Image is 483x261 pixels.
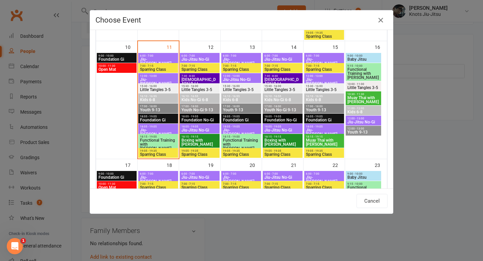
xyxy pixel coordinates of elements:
[306,125,343,128] span: 18:05 - 19:05
[306,54,343,57] span: 6:00 - 7:00
[140,172,177,175] span: 6:00 - 7:00
[264,64,301,67] span: 7:00 - 7:15
[140,118,177,122] span: Foundation Gi
[181,64,218,67] span: 7:00 - 7:15
[306,34,343,38] span: Sparring Class
[98,175,135,179] span: Foundation Gi
[264,95,301,98] span: 16:10 - 16:55
[306,175,343,183] span: Jiu-[PERSON_NAME]
[264,115,301,118] span: 18:05 - 19:05
[98,67,135,71] span: Open Mat
[223,125,260,128] span: 18:05 - 19:05
[347,175,380,179] span: Baby Jitsu
[347,107,380,110] span: 11:00 - 12:00
[223,182,260,185] span: 7:00 - 7:15
[223,175,260,183] span: Jiu-[PERSON_NAME]
[125,41,137,52] div: 10
[347,83,380,86] span: 10:00 - 11:00
[223,149,260,152] span: 19:05 - 19:35
[181,75,218,78] span: 7:30 - 8:30
[140,85,177,88] span: 15:30 - 16:00
[264,128,301,132] span: Jiu-Jitsu No-Gi
[250,159,262,170] div: 20
[125,159,137,170] div: 17
[306,182,343,185] span: 7:00 - 7:15
[264,75,301,78] span: 7:30 - 8:30
[140,108,177,112] span: Youth 9-13
[223,78,260,82] span: Jiu-Jitsu No-Gi
[347,110,380,114] span: Kids 6-8
[264,125,301,128] span: 18:05 - 19:05
[140,175,177,183] span: Jiu-[PERSON_NAME]
[306,75,343,78] span: 12:00 - 13:00
[98,182,135,185] span: 10:00 - 11:30
[140,105,177,108] span: 17:00 - 18:00
[347,67,380,80] span: Functional Training with [PERSON_NAME]
[181,88,218,92] span: Little Tangles 3-5
[264,182,301,185] span: 7:00 - 7:15
[264,175,301,179] span: Jiu-Jitsu No-Gi
[306,31,343,34] span: 19:05 - 19:35
[223,108,260,112] span: Youth 9-13
[140,125,177,128] span: 18:05 - 19:05
[95,16,388,24] h4: Choose Event
[181,182,218,185] span: 7:00 - 7:15
[223,135,260,138] span: 18:15 - 19:00
[250,41,262,52] div: 13
[306,118,343,122] span: Foundation Gi
[264,152,301,156] span: Sparring Class
[181,185,218,190] span: Sparring Class
[375,41,387,52] div: 16
[306,95,343,98] span: 16:10 - 16:55
[167,41,179,52] div: 11
[181,172,218,175] span: 6:00 - 7:00
[264,78,301,86] span: [DEMOGRAPHIC_DATA] BJJ
[306,128,343,136] span: Jiu-[PERSON_NAME]
[140,138,177,150] span: Functional Training with [PERSON_NAME]
[347,127,380,130] span: 12:00 - 13:00
[140,95,177,98] span: 16:10 - 16:55
[306,85,343,88] span: 15:30 - 16:00
[333,159,345,170] div: 22
[375,15,386,26] button: Close
[264,135,301,138] span: 18:15 - 19:15
[347,93,380,96] span: 10:30 - 11:30
[223,138,260,150] span: Functional Training with [PERSON_NAME]
[223,152,260,156] span: Sparring Class
[181,118,218,122] span: Foundation No-Gi
[181,95,218,98] span: 16:10 - 16:55
[98,54,135,57] span: 9:00 - 10:00
[347,57,380,61] span: Baby Jitsu
[140,78,177,86] span: Jiu-[PERSON_NAME]
[167,159,179,170] div: 18
[347,185,380,198] span: Functional Training with [PERSON_NAME]
[181,149,218,152] span: 19:05 - 19:35
[181,78,218,86] span: [DEMOGRAPHIC_DATA] BJJ
[347,172,380,175] span: 9:00 - 10:00
[306,115,343,118] span: 18:05 - 19:05
[306,64,343,67] span: 7:00 - 7:15
[223,57,260,65] span: Jiu-[PERSON_NAME]
[140,75,177,78] span: 12:00 - 13:00
[306,57,343,65] span: Jiu-[PERSON_NAME]
[306,152,343,156] span: Sparring Class
[264,88,301,92] span: Little Tangles 3-5
[181,85,218,88] span: 15:30 - 16:00
[181,98,218,102] span: Kids No-Gi 6-8
[333,41,345,52] div: 15
[347,130,380,134] span: Youth 9-13
[264,149,301,152] span: 19:05 - 19:35
[306,185,343,190] span: Sparring Class
[140,54,177,57] span: 6:00 - 7:00
[264,138,301,146] span: Boxing with [PERSON_NAME]
[21,238,26,243] span: 1
[140,128,177,136] span: Jiu-[PERSON_NAME]
[264,57,301,61] span: Jiu-Jitsu No-Gi
[140,98,177,102] span: Kids 6-8
[347,96,380,104] span: Muay Thai with [PERSON_NAME]
[181,128,218,132] span: Jiu-Jitsu No-Gi
[140,135,177,138] span: 18:15 - 19:00
[7,238,23,254] iframe: Intercom live chat
[140,182,177,185] span: 7:00 - 7:15
[264,185,301,190] span: Sparring Class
